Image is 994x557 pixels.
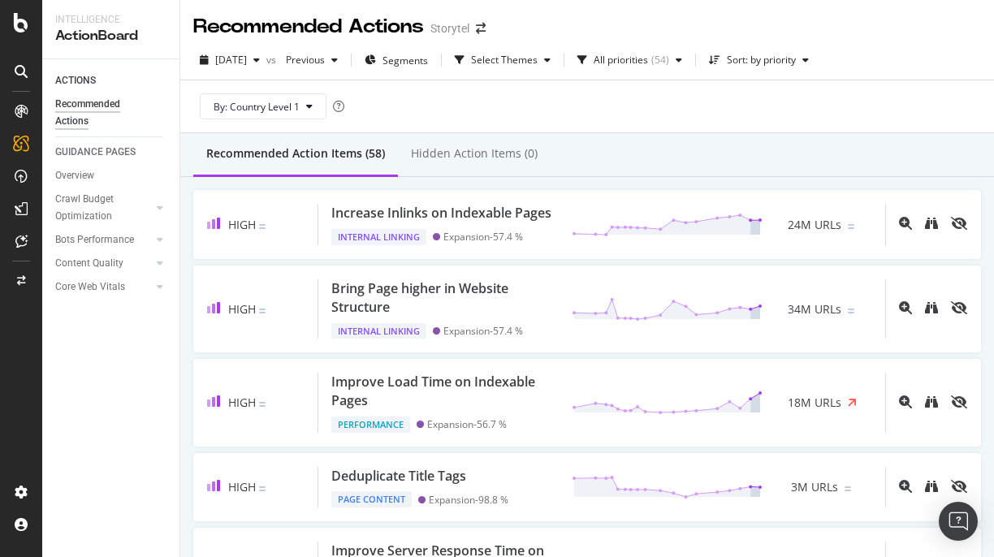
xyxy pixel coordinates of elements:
[788,395,841,411] span: 18M URLs
[55,231,134,248] div: Bots Performance
[206,145,385,162] div: Recommended Action Items (58)
[788,301,841,317] span: 34M URLs
[331,373,552,410] div: Improve Load Time on Indexable Pages
[925,396,938,410] a: binoculars
[228,301,256,317] span: High
[55,96,168,130] a: Recommended Actions
[951,480,967,493] div: eye-slash
[331,491,412,507] div: Page Content
[193,13,424,41] div: Recommended Actions
[279,47,344,73] button: Previous
[279,53,325,67] span: Previous
[939,502,978,541] div: Open Intercom Messenger
[55,96,153,130] div: Recommended Actions
[228,395,256,410] span: High
[331,204,551,222] div: Increase Inlinks on Indexable Pages
[594,55,648,65] div: All priorities
[925,301,938,314] div: binoculars
[382,54,428,67] span: Segments
[55,167,168,184] a: Overview
[951,395,967,408] div: eye-slash
[55,144,136,161] div: GUIDANCE PAGES
[259,486,266,491] img: Equal
[951,217,967,230] div: eye-slash
[925,217,938,230] div: binoculars
[55,27,166,45] div: ActionBoard
[443,325,523,337] div: Expansion - 57.4 %
[55,231,152,248] a: Bots Performance
[448,47,557,73] button: Select Themes
[925,218,938,231] a: binoculars
[331,323,426,339] div: Internal Linking
[215,53,247,67] span: 2025 Jul. 25th
[55,191,140,225] div: Crawl Budget Optimization
[899,301,912,314] div: magnifying-glass-plus
[259,402,266,407] img: Equal
[259,309,266,313] img: Equal
[55,278,152,296] a: Core Web Vitals
[443,231,523,243] div: Expansion - 57.4 %
[848,224,854,229] img: Equal
[55,278,125,296] div: Core Web Vitals
[228,479,256,494] span: High
[331,417,410,433] div: Performance
[788,217,841,233] span: 24M URLs
[259,224,266,229] img: Equal
[702,47,815,73] button: Sort: by priority
[55,144,168,161] a: GUIDANCE PAGES
[55,255,152,272] a: Content Quality
[228,217,256,232] span: High
[200,93,326,119] button: By: Country Level 1
[331,279,552,317] div: Bring Page higher in Website Structure
[331,229,426,245] div: Internal Linking
[925,395,938,408] div: binoculars
[55,72,168,89] a: ACTIONS
[476,23,486,34] div: arrow-right-arrow-left
[848,309,854,313] img: Equal
[899,217,912,230] div: magnifying-glass-plus
[358,47,434,73] button: Segments
[214,100,300,114] span: By: Country Level 1
[429,494,508,506] div: Expansion - 98.8 %
[55,72,96,89] div: ACTIONS
[899,395,912,408] div: magnifying-glass-plus
[55,167,94,184] div: Overview
[727,55,796,65] div: Sort: by priority
[266,53,279,67] span: vs
[925,481,938,494] a: binoculars
[791,479,838,495] span: 3M URLs
[427,418,507,430] div: Expansion - 56.7 %
[571,47,689,73] button: All priorities(54)
[193,47,266,73] button: [DATE]
[925,302,938,316] a: binoculars
[925,480,938,493] div: binoculars
[55,191,152,225] a: Crawl Budget Optimization
[845,486,851,491] img: Equal
[951,301,967,314] div: eye-slash
[430,20,469,37] div: Storytel
[55,255,123,272] div: Content Quality
[331,467,466,486] div: Deduplicate Title Tags
[411,145,538,162] div: Hidden Action Items (0)
[651,55,669,65] div: ( 54 )
[471,55,538,65] div: Select Themes
[899,480,912,493] div: magnifying-glass-plus
[55,13,166,27] div: Intelligence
